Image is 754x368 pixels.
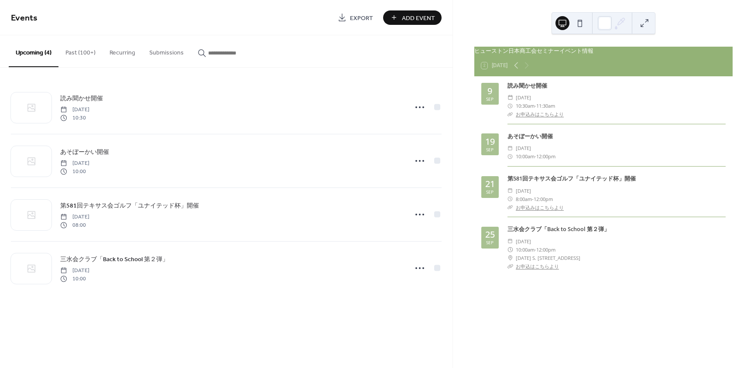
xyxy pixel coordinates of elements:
span: 10:00 [60,167,89,175]
div: Sep [486,190,494,194]
span: 12:00pm [536,152,555,160]
div: ​ [507,254,513,262]
span: 08:00 [60,221,89,229]
div: 19 [485,137,495,146]
button: Past (100+) [58,35,103,66]
div: あそぼーかい開催 [507,132,726,140]
div: ​ [507,237,513,245]
span: - [535,245,536,254]
span: [DATE] [60,160,89,167]
span: [DATE] [60,213,89,221]
span: [DATE] [516,187,531,195]
span: 読み聞かせ開催 [60,94,103,103]
div: Sep [486,97,494,101]
span: - [535,102,536,110]
a: 三水会クラブ「Back to School 第２弾」 [507,225,610,233]
span: - [532,195,534,203]
a: 三水会クラブ「Back to School 第２弾」 [60,254,168,264]
span: [DATE] [516,93,531,102]
a: お申込みはこちらより [516,111,564,117]
a: 第581回テキサス会ゴルフ「ユナイテッド杯」開催 [60,201,199,211]
div: 21 [485,180,495,188]
div: ​ [507,110,513,118]
span: 第581回テキサス会ゴルフ「ユナイテッド杯」開催 [60,201,199,211]
button: Upcoming (4) [9,35,58,67]
span: 11:30am [536,102,555,110]
button: Add Event [383,10,442,25]
a: 読み聞かせ開催 [507,82,547,89]
div: Sep [486,240,494,245]
span: 12:00pm [536,245,555,254]
div: ​ [507,203,513,211]
span: 10:30 [60,114,89,122]
span: Add Event [402,14,435,23]
a: Export [331,10,380,25]
span: [DATE] [60,106,89,114]
a: 第581回テキサス会ゴルフ「ユナイテッド杯」開催 [507,174,636,182]
div: ヒューストン日本商工会セミナーイベント情報 [474,47,733,55]
div: ​ [507,245,513,254]
span: - [535,152,536,160]
div: ​ [507,144,513,152]
span: [DATE] [516,144,531,152]
span: 10:00 [60,275,89,283]
div: ​ [507,262,513,270]
a: 読み聞かせ開催 [60,93,103,103]
button: Recurring [103,35,142,66]
span: 10:00am [516,245,535,254]
span: 12:00pm [534,195,553,203]
span: 10:00am [516,152,535,160]
div: ​ [507,93,513,102]
button: Submissions [142,35,191,66]
span: [DATE] [516,237,531,245]
div: ​ [507,195,513,203]
div: ​ [507,187,513,195]
span: [DATE] [60,267,89,275]
a: お申込みはこちらより [516,204,564,211]
span: あそぼーかい開催 [60,148,109,157]
div: Sep [486,147,494,152]
div: 25 [485,230,495,239]
a: あそぼーかい開催 [60,147,109,157]
span: Events [11,10,38,27]
span: [DATE] S. [STREET_ADDRESS] [516,254,580,262]
div: ​ [507,102,513,110]
span: Export [350,14,373,23]
div: 9 [487,87,492,95]
span: 10:30am [516,102,535,110]
span: 8:00am [516,195,532,203]
a: お申込はこちらより [516,263,559,269]
div: ​ [507,152,513,160]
